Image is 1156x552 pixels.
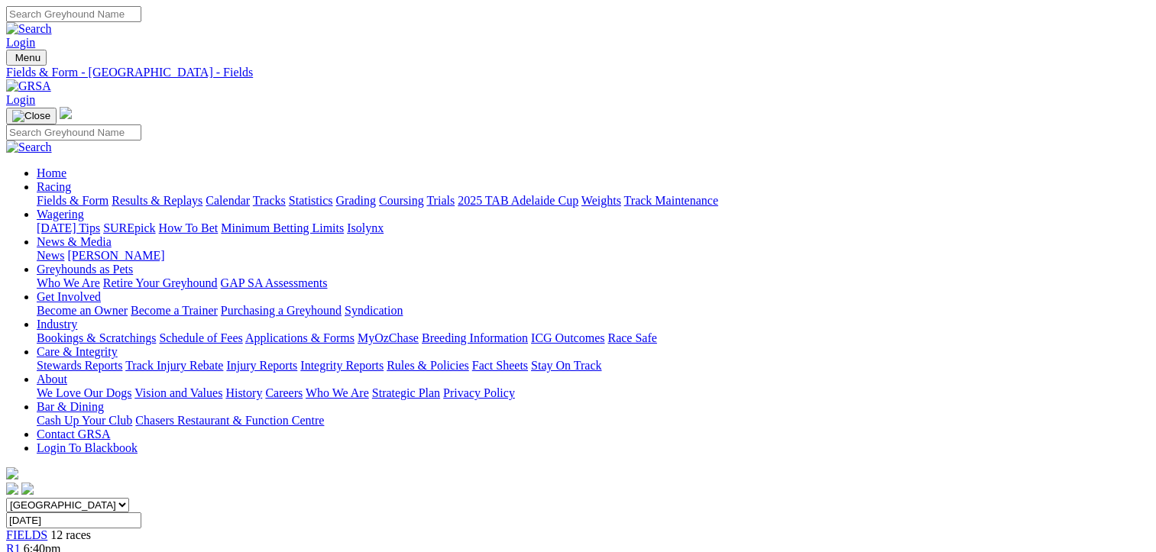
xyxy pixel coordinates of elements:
[6,467,18,479] img: logo-grsa-white.png
[347,221,384,234] a: Isolynx
[37,359,122,372] a: Stewards Reports
[379,194,424,207] a: Coursing
[472,359,528,372] a: Fact Sheets
[37,263,133,276] a: Greyhounds as Pets
[221,304,342,317] a: Purchasing a Greyhound
[37,180,71,193] a: Racing
[6,140,52,154] img: Search
[6,93,35,106] a: Login
[37,276,1150,290] div: Greyhounds as Pets
[6,512,141,528] input: Select date
[112,194,202,207] a: Results & Replays
[253,194,286,207] a: Tracks
[50,528,91,541] span: 12 races
[531,331,604,344] a: ICG Outcomes
[37,249,1150,263] div: News & Media
[225,386,262,399] a: History
[37,235,112,248] a: News & Media
[159,221,219,234] a: How To Bet
[245,331,355,344] a: Applications & Forms
[6,22,52,36] img: Search
[443,386,515,399] a: Privacy Policy
[422,331,528,344] a: Breeding Information
[37,290,101,303] a: Get Involved
[265,386,303,399] a: Careers
[581,194,621,207] a: Weights
[37,386,131,399] a: We Love Our Dogs
[37,304,128,317] a: Become an Owner
[226,359,297,372] a: Injury Reports
[60,107,72,119] img: logo-grsa-white.png
[6,36,35,49] a: Login
[15,52,40,63] span: Menu
[6,108,57,124] button: Toggle navigation
[37,249,64,262] a: News
[103,221,155,234] a: SUREpick
[289,194,333,207] a: Statistics
[134,386,222,399] a: Vision and Values
[300,359,384,372] a: Integrity Reports
[221,221,344,234] a: Minimum Betting Limits
[37,194,108,207] a: Fields & Form
[624,194,718,207] a: Track Maintenance
[6,6,141,22] input: Search
[458,194,578,207] a: 2025 TAB Adelaide Cup
[37,345,118,358] a: Care & Integrity
[37,386,1150,400] div: About
[37,304,1150,318] div: Get Involved
[336,194,376,207] a: Grading
[6,124,141,140] input: Search
[6,79,51,93] img: GRSA
[37,414,132,427] a: Cash Up Your Club
[125,359,223,372] a: Track Injury Rebate
[345,304,403,317] a: Syndication
[387,359,469,372] a: Rules & Policies
[358,331,419,344] a: MyOzChase
[6,66,1150,79] a: Fields & Form - [GEOGRAPHIC_DATA] - Fields
[37,359,1150,373] div: Care & Integrity
[67,249,164,262] a: [PERSON_NAME]
[103,276,218,289] a: Retire Your Greyhound
[37,208,84,221] a: Wagering
[37,414,1150,428] div: Bar & Dining
[131,304,218,317] a: Become a Trainer
[6,528,47,541] a: FIELDS
[37,373,67,386] a: About
[21,483,34,495] img: twitter.svg
[37,331,156,344] a: Bookings & Scratchings
[12,110,50,122] img: Close
[6,483,18,495] img: facebook.svg
[37,331,1150,345] div: Industry
[531,359,601,372] a: Stay On Track
[37,400,104,413] a: Bar & Dining
[37,221,1150,235] div: Wagering
[607,331,656,344] a: Race Safe
[221,276,328,289] a: GAP SA Assessments
[206,194,250,207] a: Calendar
[306,386,369,399] a: Who We Are
[426,194,455,207] a: Trials
[6,50,47,66] button: Toggle navigation
[37,166,66,179] a: Home
[37,194,1150,208] div: Racing
[37,318,77,331] a: Industry
[159,331,242,344] a: Schedule of Fees
[372,386,440,399] a: Strategic Plan
[37,276,100,289] a: Who We Are
[37,428,110,441] a: Contact GRSA
[37,221,100,234] a: [DATE] Tips
[37,441,138,454] a: Login To Blackbook
[135,414,324,427] a: Chasers Restaurant & Function Centre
